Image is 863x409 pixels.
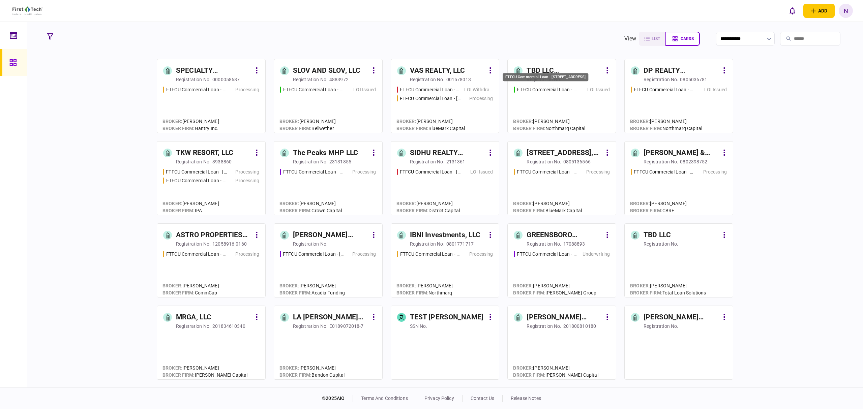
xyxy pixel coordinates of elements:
[279,119,299,124] span: Broker :
[396,283,416,288] span: Broker :
[293,65,360,76] div: SLOV AND SLOV, LLC
[176,158,211,165] div: registration no.
[469,95,493,102] div: Processing
[527,148,602,158] div: [STREET_ADDRESS], LLC
[513,119,533,124] span: Broker :
[293,312,368,323] div: LA [PERSON_NAME] LLC.
[157,59,266,133] a: SPECIALTY PROPERTIES LLCregistration no.0000058687FTFCU Commercial Loan - 1151-B Hospital Way Poc...
[162,207,219,214] div: IPA
[511,396,541,401] a: release notes
[279,290,312,295] span: broker firm :
[396,200,460,207] div: [PERSON_NAME]
[517,168,577,176] div: FTFCU Commercial Loan - 503 E 6th Street Del Rio
[279,365,345,372] div: [PERSON_NAME]
[410,76,445,83] div: registration no.
[329,76,349,83] div: 4883972
[293,76,328,83] div: registration no.
[634,168,694,176] div: FTFCU Commercial Loan - 513 E Caney Street Wharton TX
[212,241,247,247] div: 12058916-0160
[446,158,466,165] div: 2131361
[563,241,585,247] div: 17088893
[839,4,853,18] button: N
[279,207,342,214] div: Crown Capital
[785,4,799,18] button: open notifications list
[166,86,227,93] div: FTFCU Commercial Loan - 1151-B Hospital Way Pocatello
[644,76,678,83] div: registration no.
[166,168,227,176] div: FTFCU Commercial Loan - 1402 Boone Street
[162,201,182,206] span: Broker :
[464,86,493,93] div: LOI Withdrawn/Declined
[235,251,259,258] div: Processing
[293,323,328,329] div: registration no.
[391,141,500,215] a: SIDHU REALTY CAPITAL, LLCregistration no.2131361FTFCU Commercial Loan - 1569 Main Street MarionLO...
[293,158,328,165] div: registration no.
[166,251,227,258] div: FTFCU Commercial Loan - 1650 S Carbon Ave Price UT
[235,168,259,176] div: Processing
[162,283,182,288] span: Broker :
[162,365,247,372] div: [PERSON_NAME]
[391,306,500,380] a: TEST [PERSON_NAME]SSN no.
[630,118,702,125] div: [PERSON_NAME]
[644,241,678,247] div: registration no.
[274,59,383,133] a: SLOV AND SLOV, LLCregistration no.4883972FTFCU Commercial Loan - 1639 Alameda Ave Lakewood OHLOI ...
[391,59,500,133] a: VAS REALTY, LLCregistration no.001578013FTFCU Commercial Loan - 1882 New Scotland RoadLOI Withdra...
[396,207,460,214] div: District Capital
[630,289,706,296] div: Total Loan Solutions
[235,86,259,93] div: Processing
[212,76,240,83] div: 0000058687
[527,230,602,241] div: GREENSBORO ESTATES LLC
[507,141,616,215] a: [STREET_ADDRESS], LLCregistration no.0805136566FTFCU Commercial Loan - 503 E 6th Street Del RioPr...
[634,86,695,93] div: FTFCU Commercial Loan - 566 W Farm to Market 1960
[162,125,219,132] div: Gantry Inc.
[513,365,533,371] span: Broker :
[157,223,266,297] a: ASTRO PROPERTIES LLCregistration no.12058916-0160FTFCU Commercial Loan - 1650 S Carbon Ave Price ...
[630,283,650,288] span: Broker :
[630,126,662,131] span: broker firm :
[624,141,733,215] a: [PERSON_NAME] & [PERSON_NAME] PROPERTY HOLDINGS, LLCregistration no.0802398752FTFCU Commercial Lo...
[396,208,429,213] span: broker firm :
[176,323,211,329] div: registration no.
[396,125,465,132] div: BlueMark Capital
[396,282,453,289] div: [PERSON_NAME]
[513,118,585,125] div: [PERSON_NAME]
[12,6,42,15] img: client company logo
[583,251,610,258] div: Underwriting
[630,125,702,132] div: Northmarq Capital
[279,125,336,132] div: Bellwether
[644,65,719,76] div: DP REALTY INVESTMENT, LLC
[680,76,707,83] div: 0805036781
[446,76,471,83] div: 001578013
[410,241,445,247] div: registration no.
[274,223,383,297] a: [PERSON_NAME] Regency Partners LLCregistration no.FTFCU Commercial Loan - 6 Dunbar Rd Monticello ...
[176,76,211,83] div: registration no.
[162,200,219,207] div: [PERSON_NAME]
[274,141,383,215] a: The Peaks MHP LLCregistration no.23131855FTFCU Commercial Loan - 6110 N US Hwy 89 Flagstaff AZPro...
[157,306,266,380] a: MRGA, LLCregistration no.201834610340Broker:[PERSON_NAME]broker firm:[PERSON_NAME] Capital
[293,148,358,158] div: The Peaks MHP LLC
[176,241,211,247] div: registration no.
[391,223,500,297] a: IBNI Investments, LLCregistration no.0801771717FTFCU Commercial Loan - 6 Uvalde Road Houston TX P...
[396,126,429,131] span: broker firm :
[513,201,533,206] span: Broker :
[396,118,465,125] div: [PERSON_NAME]
[274,306,383,380] a: LA [PERSON_NAME] LLC.registration no.E0189072018-7Broker:[PERSON_NAME]broker firm:Bandon Capital
[644,148,719,158] div: [PERSON_NAME] & [PERSON_NAME] PROPERTY HOLDINGS, LLC
[513,200,582,207] div: [PERSON_NAME]
[513,289,596,296] div: [PERSON_NAME] Group
[162,290,195,295] span: broker firm :
[329,323,364,329] div: E0189072018-7
[630,282,706,289] div: [PERSON_NAME]
[527,312,602,323] div: [PERSON_NAME] COMMONS INVESTMENTS, LLC
[396,289,453,296] div: Northmarq
[162,365,182,371] span: Broker :
[410,323,427,329] div: SSN no.
[212,323,245,329] div: 201834610340
[400,86,461,93] div: FTFCU Commercial Loan - 1882 New Scotland Road
[513,282,596,289] div: [PERSON_NAME]
[352,168,376,176] div: Processing
[279,126,312,131] span: broker firm :
[652,36,660,41] span: list
[162,372,247,379] div: [PERSON_NAME] Capital
[527,158,561,165] div: registration no.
